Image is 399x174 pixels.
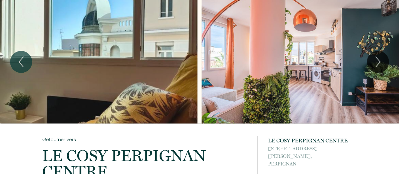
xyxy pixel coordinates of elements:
[268,145,357,168] p: PERPIGNAN
[367,51,389,73] button: Next
[268,145,357,160] span: [STREET_ADDRESS][PERSON_NAME],
[42,136,249,143] a: Retourner vers
[10,51,32,73] button: Previous
[268,136,357,145] p: LE COSY PERPIGNAN CENTRE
